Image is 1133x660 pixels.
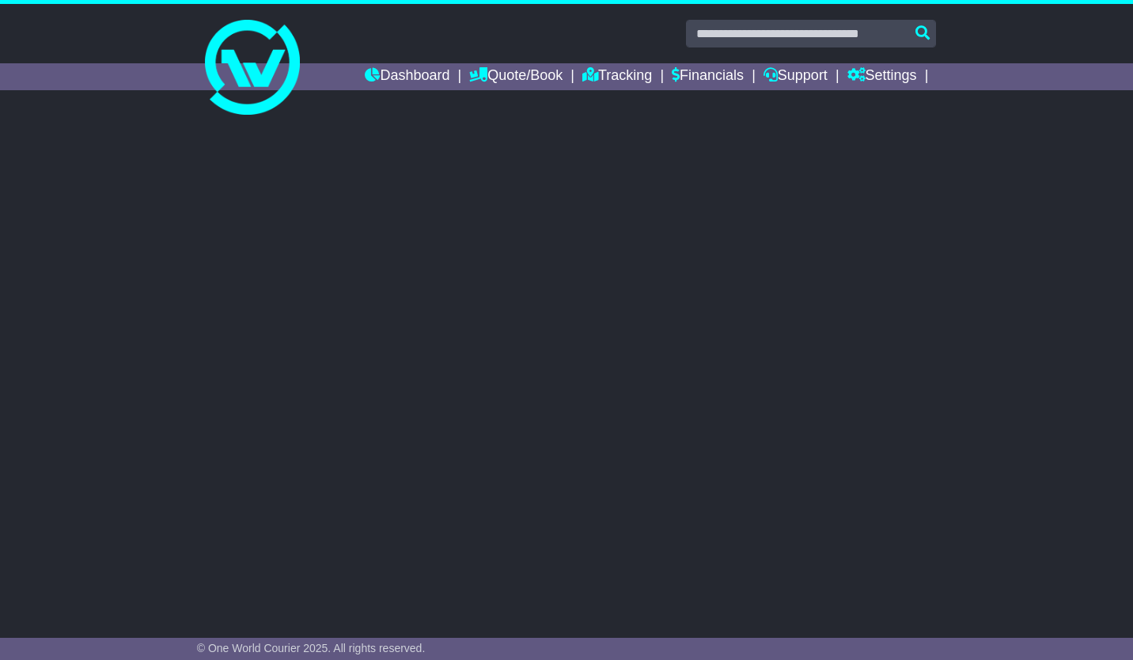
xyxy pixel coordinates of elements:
a: Quote/Book [469,63,563,90]
a: Settings [847,63,917,90]
a: Financials [672,63,744,90]
a: Support [764,63,828,90]
a: Dashboard [365,63,449,90]
a: Tracking [582,63,652,90]
span: © One World Courier 2025. All rights reserved. [197,642,426,654]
